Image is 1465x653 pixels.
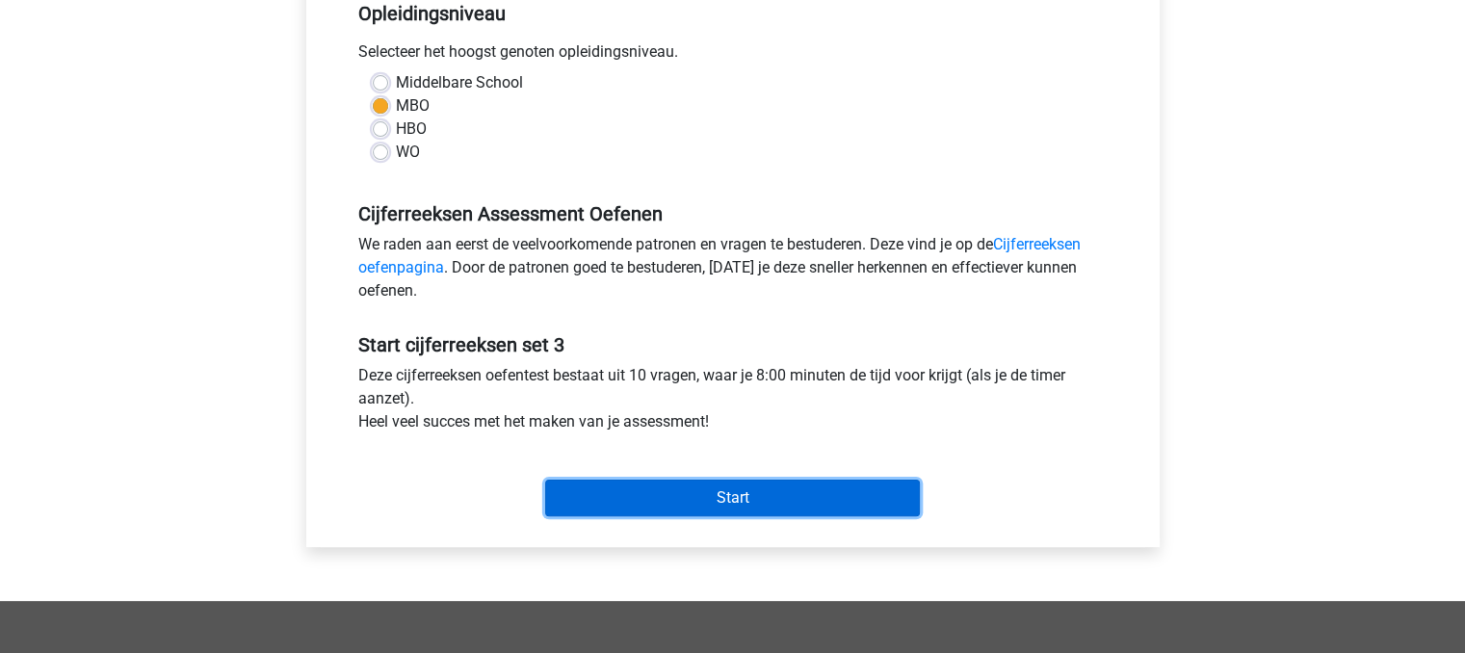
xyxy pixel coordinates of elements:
[358,202,1108,225] h5: Cijferreeksen Assessment Oefenen
[396,118,427,141] label: HBO
[396,94,430,118] label: MBO
[344,233,1122,310] div: We raden aan eerst de veelvoorkomende patronen en vragen te bestuderen. Deze vind je op de . Door...
[396,71,523,94] label: Middelbare School
[358,333,1108,356] h5: Start cijferreeksen set 3
[344,364,1122,441] div: Deze cijferreeksen oefentest bestaat uit 10 vragen, waar je 8:00 minuten de tijd voor krijgt (als...
[545,480,920,516] input: Start
[396,141,420,164] label: WO
[344,40,1122,71] div: Selecteer het hoogst genoten opleidingsniveau.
